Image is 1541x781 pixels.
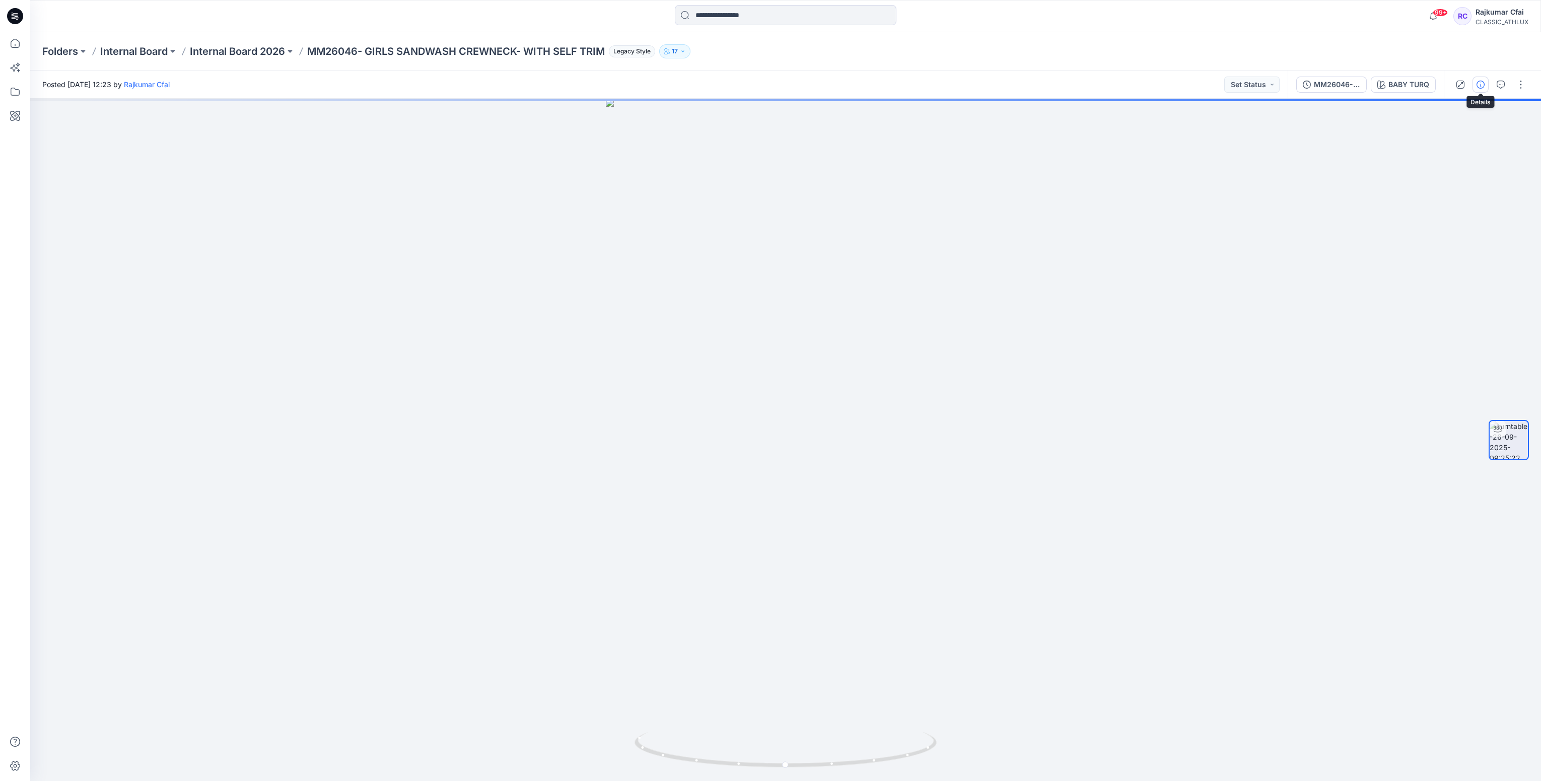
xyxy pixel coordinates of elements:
div: MM26046- GIRLS SANDWASH CREWNECK- WITH SELF TRIM [1314,79,1360,90]
a: Folders [42,44,78,58]
span: Posted [DATE] 12:23 by [42,79,170,90]
p: 17 [672,46,678,57]
span: Legacy Style [609,45,655,57]
div: BABY TURQ [1388,79,1429,90]
a: Internal Board 2026 [190,44,285,58]
button: Details [1473,77,1489,93]
p: MM26046- GIRLS SANDWASH CREWNECK- WITH SELF TRIM [307,44,605,58]
button: 17 [659,44,690,58]
a: Internal Board [100,44,168,58]
div: Rajkumar Cfai [1476,6,1528,18]
button: BABY TURQ [1371,77,1436,93]
button: MM26046- GIRLS SANDWASH CREWNECK- WITH SELF TRIM [1296,77,1367,93]
a: Rajkumar Cfai [124,80,170,89]
img: turntable-26-09-2025-09:25:22 [1490,421,1528,459]
div: RC [1453,7,1472,25]
span: 99+ [1433,9,1448,17]
div: CLASSIC_ATHLUX [1476,18,1528,26]
button: Legacy Style [605,44,655,58]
